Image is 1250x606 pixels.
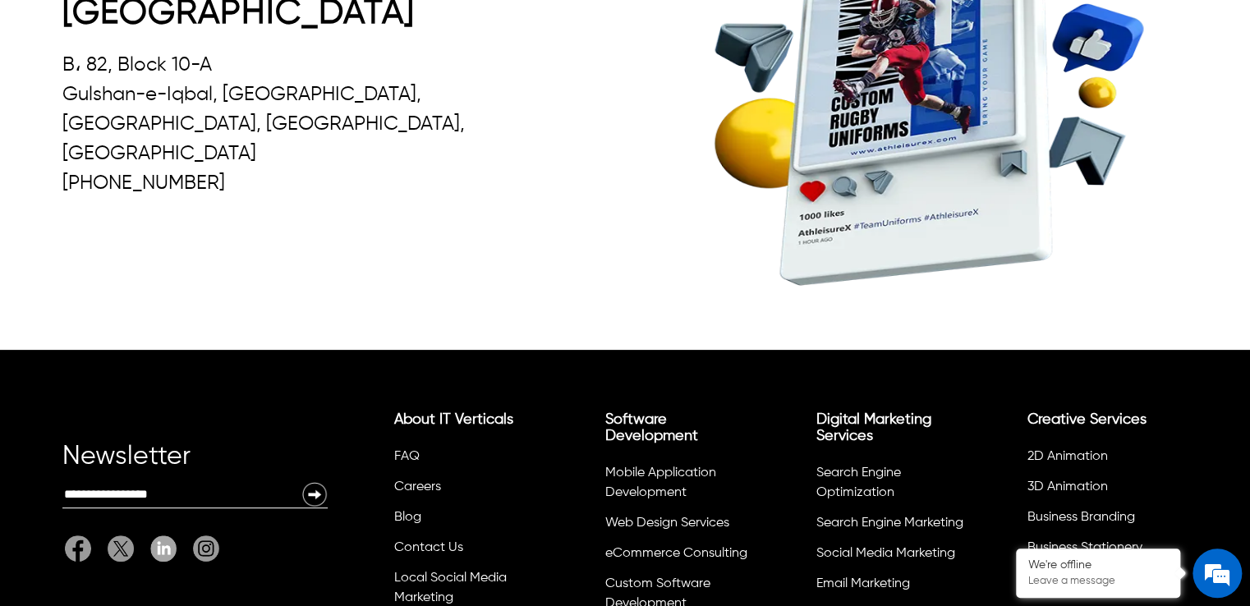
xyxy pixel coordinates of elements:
[150,535,177,561] img: Linkedin
[603,541,757,572] li: eCommerce Consulting
[99,535,142,562] a: Twitter
[605,547,747,560] a: eCommerce Consulting
[394,480,441,494] a: Careers
[1027,480,1108,494] a: 3D Animation
[392,535,546,566] li: Contact Us
[392,505,546,535] li: Blog
[85,92,276,113] div: Leave a message
[65,535,99,562] a: Facebook
[394,541,463,554] a: Contact Us
[113,402,125,411] img: salesiqlogo_leal7QplfZFryJ6FIlVepeu7OftD7mt8q6exU6-34PB8prfIgodN67KcxXM9Y7JQ_.png
[185,535,219,562] a: It Verticals Instagram
[28,99,69,108] img: logo_Zg8I0qSkbAqR2WFHt3p6CTuqpyXMFPubPcD2OT02zFN43Cy9FUNNG3NEPhM_Q1qe_.png
[816,547,955,560] a: Social Media Marketing
[1025,535,1179,566] li: Business Stationery
[1025,444,1179,475] li: 2D Animation
[8,419,313,476] textarea: Type your message and click 'Submit'
[394,450,420,463] a: FAQ
[1028,558,1168,572] div: We're offline
[62,50,547,80] p: B، 82, Block 10-A
[241,476,298,498] em: Submit
[62,80,547,109] p: Gulshan-e-Iqbal, [GEOGRAPHIC_DATA],
[816,577,910,590] a: Email Marketing
[34,192,287,358] span: We are offline. Please leave us a message.
[1025,505,1179,535] li: Business Branding
[814,461,968,511] li: Search Engine Optimization
[394,412,513,427] a: About IT Verticals
[603,461,757,511] li: Mobile Application Development
[392,475,546,505] li: Careers
[814,541,968,572] li: Social Media Marketing
[392,444,546,475] li: FAQ
[1027,412,1147,427] a: Creative Services
[108,535,134,562] img: Twitter
[62,109,547,168] p: [GEOGRAPHIC_DATA], [GEOGRAPHIC_DATA], [GEOGRAPHIC_DATA]
[816,516,963,530] a: Search Engine Marketing
[605,516,729,530] a: Web Design Services
[814,572,968,602] li: Email Marketing
[605,412,698,443] a: Software Development
[1028,575,1168,588] p: Leave a message
[65,535,91,562] img: Facebook
[142,535,185,562] a: Linkedin
[394,511,421,524] a: Blog
[269,8,309,48] div: Minimize live chat window
[62,168,547,198] p: [PHONE_NUMBER]
[62,448,327,481] div: Newsletter
[816,412,931,443] a: Digital Marketing Services
[1027,511,1135,524] a: Business Branding
[301,481,328,507] img: Newsletter Submit
[605,466,716,499] a: Mobile Application Development
[193,535,219,562] img: It Verticals Instagram
[816,466,901,499] a: Search Engine Optimization
[603,511,757,541] li: Web Design Services
[1025,475,1179,505] li: 3D Animation
[394,572,507,604] a: Local Social Media Marketing
[814,511,968,541] li: Search Engine Marketing
[1027,541,1142,554] a: Business Stationery
[129,401,209,412] em: Driven by SalesIQ
[1027,450,1108,463] a: 2D Animation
